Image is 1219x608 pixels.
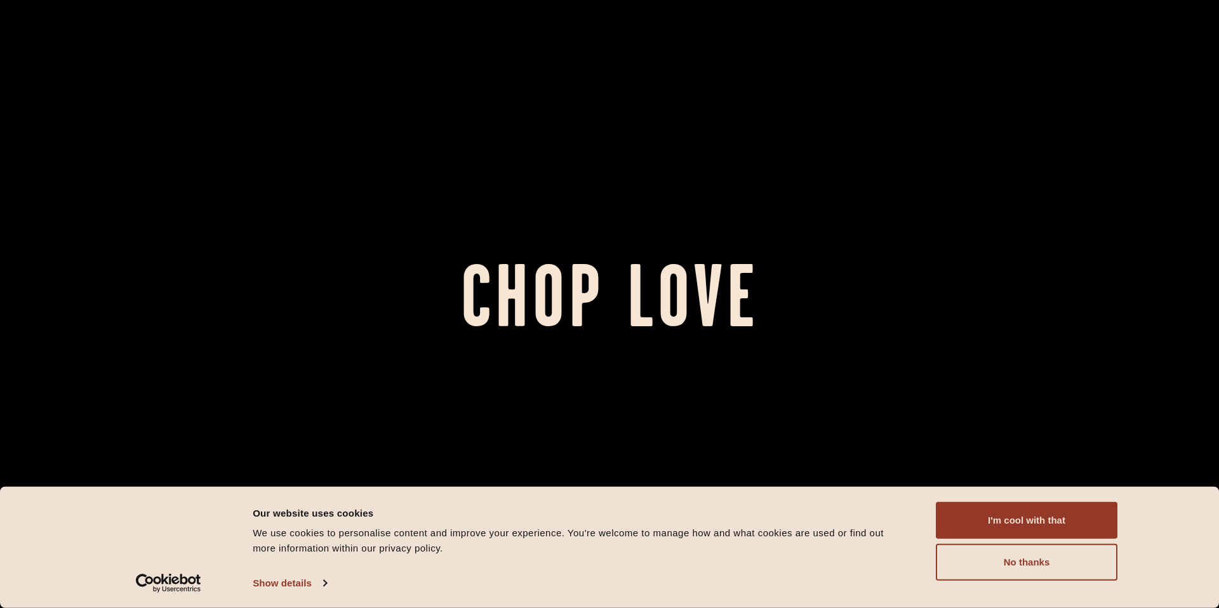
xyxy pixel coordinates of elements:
[253,574,326,593] a: Show details
[936,544,1117,581] button: No thanks
[113,574,224,593] a: Usercentrics Cookiebot - opens in a new window
[253,525,907,556] div: We use cookies to personalise content and improve your experience. You're welcome to manage how a...
[253,505,907,520] div: Our website uses cookies
[936,502,1117,539] button: I'm cool with that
